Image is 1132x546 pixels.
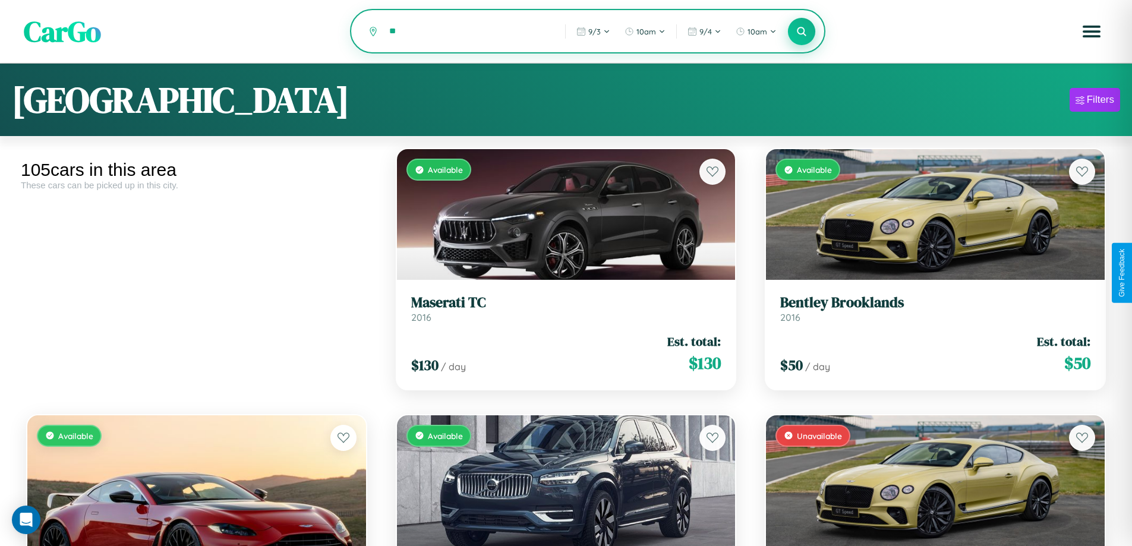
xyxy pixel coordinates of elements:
[1070,88,1120,112] button: Filters
[805,361,830,373] span: / day
[411,294,721,311] h3: Maserati TC
[682,22,727,41] button: 9/4
[780,294,1090,323] a: Bentley Brooklands2016
[24,12,101,51] span: CarGo
[428,165,463,175] span: Available
[780,355,803,375] span: $ 50
[689,351,721,375] span: $ 130
[12,75,349,124] h1: [GEOGRAPHIC_DATA]
[1037,333,1090,350] span: Est. total:
[667,333,721,350] span: Est. total:
[411,355,439,375] span: $ 130
[411,311,431,323] span: 2016
[780,311,800,323] span: 2016
[699,27,712,36] span: 9 / 4
[730,22,783,41] button: 10am
[1064,351,1090,375] span: $ 50
[780,294,1090,311] h3: Bentley Brooklands
[619,22,671,41] button: 10am
[12,506,40,534] div: Open Intercom Messenger
[1118,249,1126,297] div: Give Feedback
[58,431,93,441] span: Available
[570,22,616,41] button: 9/3
[411,294,721,323] a: Maserati TC2016
[797,431,842,441] span: Unavailable
[797,165,832,175] span: Available
[588,27,601,36] span: 9 / 3
[748,27,767,36] span: 10am
[21,180,373,190] div: These cars can be picked up in this city.
[21,160,373,180] div: 105 cars in this area
[1087,94,1114,106] div: Filters
[1075,15,1108,48] button: Open menu
[441,361,466,373] span: / day
[636,27,656,36] span: 10am
[428,431,463,441] span: Available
